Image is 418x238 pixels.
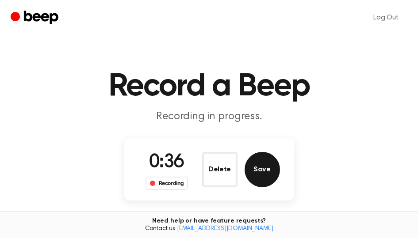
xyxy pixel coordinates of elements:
h1: Record a Beep [11,71,407,102]
div: Recording [146,177,188,190]
p: Recording in progress. [39,110,379,124]
button: Save Audio Record [245,152,280,187]
button: Delete Audio Record [202,152,238,187]
span: Contact us [5,225,413,233]
a: [EMAIL_ADDRESS][DOMAIN_NAME] [177,226,273,232]
a: Beep [11,9,61,26]
span: 0:36 [149,153,184,172]
a: Log Out [364,7,407,28]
